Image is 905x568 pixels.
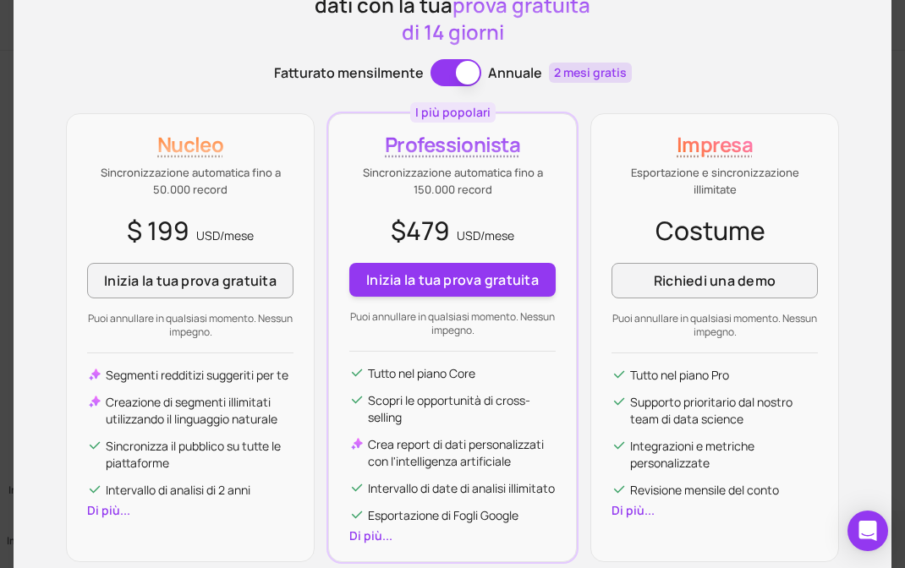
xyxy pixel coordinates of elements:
button: Inizia la tua prova gratuita [87,263,293,298]
font: mese [485,227,514,243]
font: Scopri le opportunità di cross-selling [368,392,530,425]
font: Richiedi una demo [654,271,776,290]
font: Intervallo di date di analisi illimitato [368,480,555,496]
font: Tutto nel piano Pro [630,367,729,383]
font: Esportazione di Fogli Google [368,507,518,523]
a: Di più... [87,502,130,518]
font: Creazione di segmenti illimitati utilizzando il linguaggio naturale [106,394,277,427]
font: Annuale [488,63,542,82]
font: I più popolari [415,104,491,120]
font: Inizia la tua prova gratuita [366,270,539,289]
font: Fatturato mensilmente [274,63,424,82]
div: Apri Intercom Messenger [847,511,888,551]
font: Crea report di dati personalizzati con l'intelligenza artificiale [368,436,544,469]
font: $479 [391,213,450,248]
font: Segmenti redditizi suggeriti per te [106,367,288,383]
font: Sincronizzazione automatica fino a 150.000 record [363,165,543,197]
font: Integrazioni e metriche personalizzate [630,438,754,471]
font: Impresa [677,130,753,158]
a: Di più... [612,502,655,518]
font: Intervallo di analisi di 2 anni [106,482,250,498]
font: Inizia la tua prova gratuita [104,271,277,290]
font: Sincronizza il pubblico su tutte le piattaforme [106,438,281,471]
font: USD/ [196,227,224,243]
font: Costume [655,213,765,248]
font: Supporto prioritario dal nostro team di data science [630,394,793,427]
font: Revisione mensile del conto [630,482,779,498]
font: USD/ [457,227,485,243]
font: Esportazione e sincronizzazione illimitate [631,165,799,197]
button: Inizia la tua prova gratuita [349,263,556,297]
font: Puoi annullare in qualsiasi momento. Nessun impegno. [612,311,817,339]
font: Professionista [385,130,520,158]
font: 2 mesi gratis [554,64,627,80]
font: Sincronizzazione automatica fino a 50.000 record [101,165,281,197]
font: Puoi annullare in qualsiasi momento. Nessun impegno. [88,311,293,339]
a: Di più... [349,527,392,543]
font: $ 199 [127,213,189,248]
font: mese [224,227,254,243]
font: Tutto nel piano Core [368,365,475,381]
font: Nucleo [157,130,223,158]
a: Richiedi una demo [612,263,818,298]
font: Puoi annullare in qualsiasi momento. Nessun impegno. [350,309,555,337]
